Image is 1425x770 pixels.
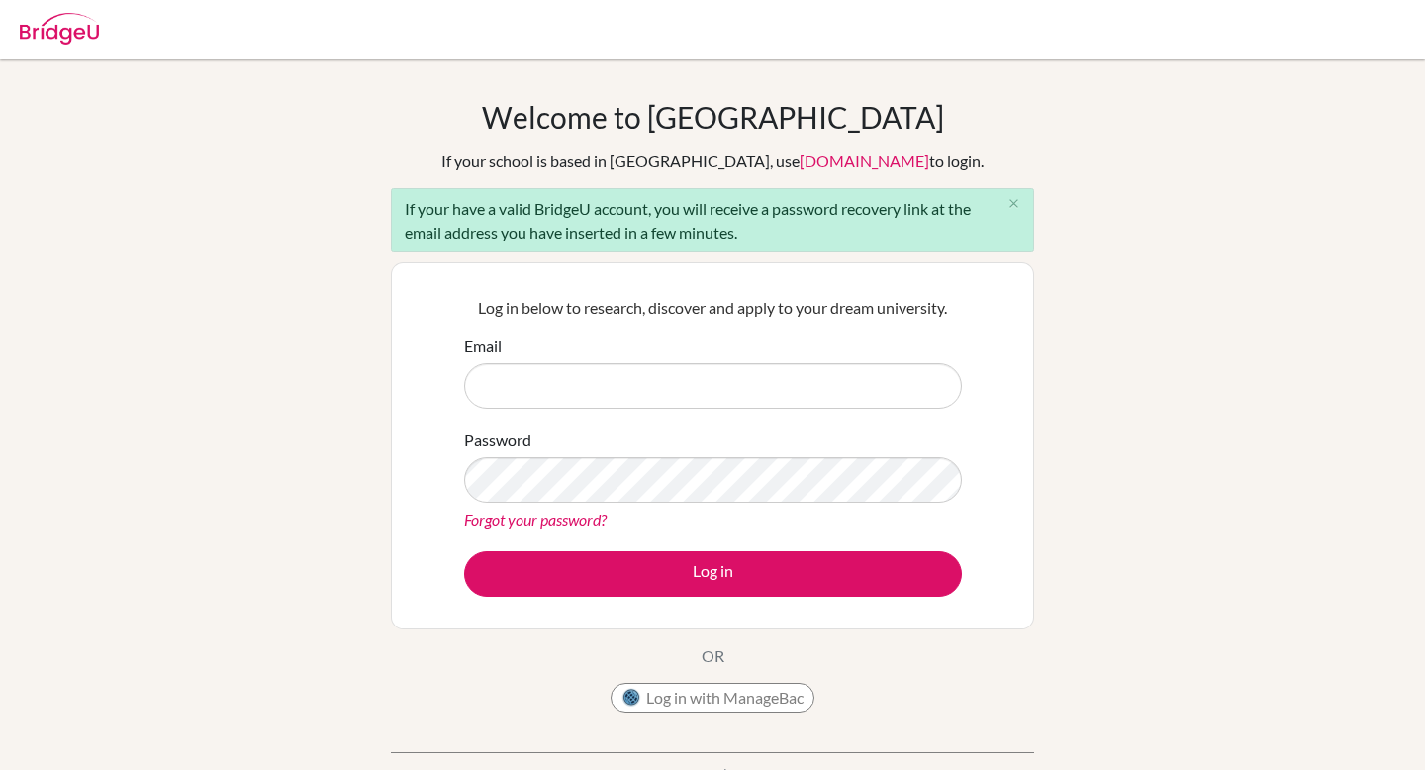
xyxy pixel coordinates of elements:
p: OR [702,644,724,668]
p: Log in below to research, discover and apply to your dream university. [464,296,962,320]
div: If your have a valid BridgeU account, you will receive a password recovery link at the email addr... [391,188,1034,252]
div: If your school is based in [GEOGRAPHIC_DATA], use to login. [441,149,984,173]
label: Password [464,429,531,452]
img: Bridge-U [20,13,99,45]
a: Forgot your password? [464,510,607,529]
h1: Welcome to [GEOGRAPHIC_DATA] [482,99,944,135]
label: Email [464,335,502,358]
button: Log in [464,551,962,597]
i: close [1006,196,1021,211]
button: Log in with ManageBac [611,683,814,713]
a: [DOMAIN_NAME] [800,151,929,170]
button: Close [994,189,1033,219]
